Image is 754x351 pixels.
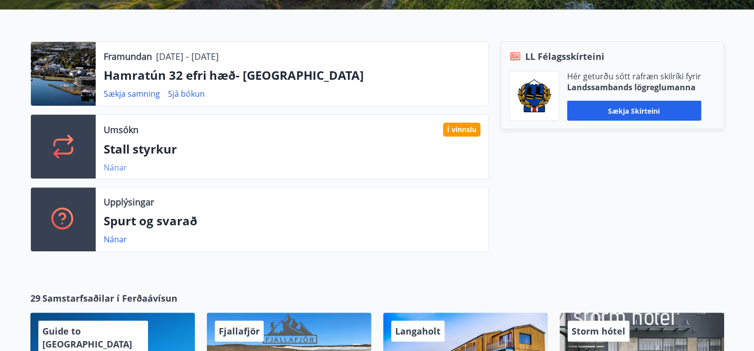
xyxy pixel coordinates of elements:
span: Langaholt [395,325,441,337]
a: Sækja samning [104,88,160,99]
span: 29 [30,292,40,305]
span: Guide to [GEOGRAPHIC_DATA] [42,325,132,350]
span: Storm hótel [572,325,625,337]
span: Fjallafjör [219,325,260,337]
p: Landssambands lögreglumanna [567,82,701,93]
p: Stall styrkur [104,141,480,158]
p: [DATE] - [DATE] [156,50,219,63]
p: Umsókn [104,123,139,136]
button: Sækja skírteini [567,101,701,121]
p: Upplýsingar [104,195,154,208]
a: Nánar [104,162,127,173]
p: Hér geturðu sótt rafræn skilríki fyrir [567,71,701,82]
span: Samstarfsaðilar í Ferðaávísun [42,292,177,305]
a: Nánar [104,234,127,245]
span: LL Félagsskírteini [525,50,604,63]
div: Í vinnslu [443,123,480,137]
img: 1cqKbADZNYZ4wXUG0EC2JmCwhQh0Y6EN22Kw4FTY.png [517,79,551,112]
p: Spurt og svarað [104,212,480,229]
p: Hamratún 32 efri hæð- [GEOGRAPHIC_DATA] [104,67,480,84]
a: Sjá bókun [168,88,205,99]
p: Framundan [104,50,152,63]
